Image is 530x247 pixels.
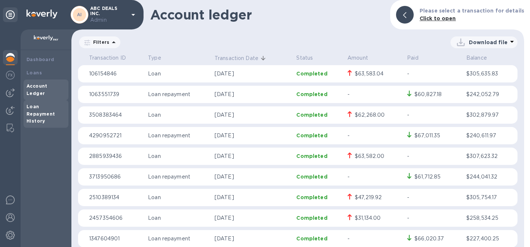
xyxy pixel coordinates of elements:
[347,173,401,181] p: -
[466,54,515,62] p: Balance
[407,111,460,119] p: -
[296,132,342,139] p: Completed
[148,70,209,78] p: Loan
[407,152,460,160] p: -
[215,70,291,78] p: [DATE]
[414,91,442,98] div: $60,827.18
[89,70,142,78] p: 106154846
[466,91,515,98] p: $242,052.79
[296,173,342,180] p: Completed
[215,235,291,243] p: [DATE]
[407,214,460,222] p: -
[215,152,291,160] p: [DATE]
[89,152,142,160] p: 2885939436
[215,111,291,119] p: [DATE]
[215,194,291,201] p: [DATE]
[150,7,384,22] h1: Account ledger
[355,111,385,119] div: $62,268.00
[215,54,258,62] p: Transaction Date
[296,54,342,62] p: Status
[420,15,456,21] b: Click to open
[148,111,209,119] p: Loan
[296,194,342,201] p: Completed
[89,173,142,181] p: 3713950686
[355,194,382,201] div: $47,219.92
[90,39,109,45] p: Filters
[215,54,268,62] span: Transaction Date
[26,57,54,62] b: Dashboard
[466,173,515,181] p: $244,041.32
[347,132,401,140] p: -
[148,54,209,62] p: Type
[3,7,18,22] div: Unpin categories
[466,70,515,78] p: $305,635.83
[407,54,460,62] p: Paid
[6,71,15,80] img: Foreign exchange
[296,235,342,242] p: Completed
[77,12,82,17] b: AI
[466,132,515,140] p: $240,611.97
[296,152,342,160] p: Completed
[90,16,127,24] p: Admin
[414,173,441,181] div: $61,712.85
[347,91,401,98] p: -
[466,152,515,160] p: $307,623.32
[89,132,142,140] p: 4290952721
[296,111,342,119] p: Completed
[89,91,142,98] p: 1063551739
[469,39,508,46] p: Download file
[215,214,291,222] p: [DATE]
[148,194,209,201] p: Loan
[148,91,209,98] p: Loan repayment
[296,214,342,222] p: Completed
[414,235,444,243] div: $66,020.37
[466,214,515,222] p: $258,534.25
[148,132,209,140] p: Loan repayment
[215,91,291,98] p: [DATE]
[148,152,209,160] p: Loan
[89,54,142,62] p: Transaction ID
[347,235,401,243] p: -
[90,6,127,24] p: ABC DEALS INC.
[466,235,515,243] p: $227,400.25
[26,83,47,96] b: Account Ledger
[466,111,515,119] p: $302,879.97
[148,235,209,243] p: Loan repayment
[148,214,209,222] p: Loan
[26,104,55,124] b: Loan Repayment History
[26,70,42,75] b: Loans
[148,173,209,181] p: Loan repayment
[296,70,342,77] p: Completed
[89,235,142,243] p: 1347604901
[420,8,524,14] b: Please select a transaction for details
[414,132,440,140] div: $67,011.35
[466,194,515,201] p: $305,754.17
[355,152,384,160] div: $63,582.00
[407,70,460,78] p: -
[296,91,342,98] p: Completed
[355,70,384,78] div: $63,583.04
[215,132,291,140] p: [DATE]
[89,194,142,201] p: 2510389134
[89,214,142,222] p: 2457354606
[355,214,381,222] div: $31,134.00
[347,54,401,62] p: Amount
[407,194,460,201] p: -
[26,10,57,18] img: Logo
[89,111,142,119] p: 3508383464
[215,173,291,181] p: [DATE]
